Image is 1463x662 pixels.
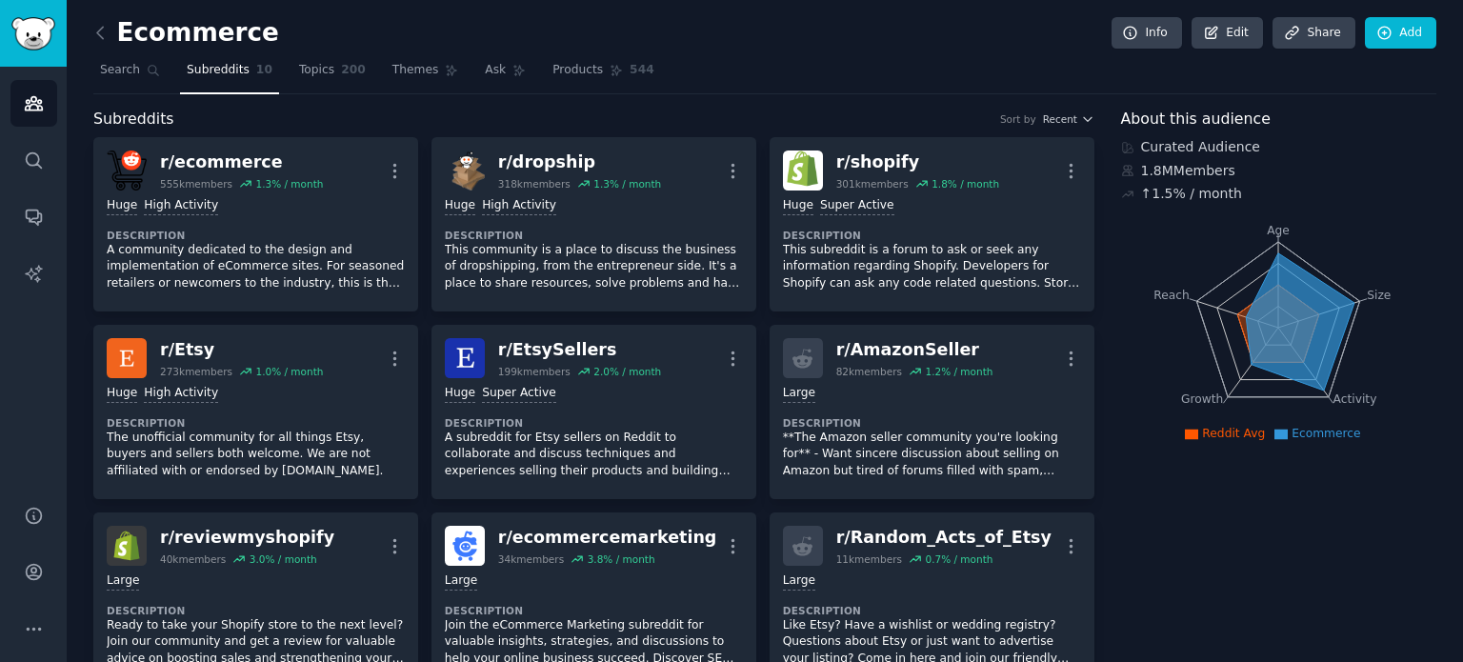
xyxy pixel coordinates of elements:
div: r/ ecommercemarketing [498,526,717,550]
div: r/ EtsySellers [498,338,661,362]
div: r/ reviewmyshopify [160,526,334,550]
span: About this audience [1121,108,1271,131]
div: Huge [783,197,813,215]
div: 1.8M Members [1121,161,1437,181]
p: A subreddit for Etsy sellers on Reddit to collaborate and discuss techniques and experiences sell... [445,430,743,480]
span: Subreddits [93,108,174,131]
tspan: Activity [1333,392,1376,406]
a: Topics200 [292,55,372,94]
a: Edit [1192,17,1263,50]
img: shopify [783,150,823,191]
span: Topics [299,62,334,79]
dt: Description [107,229,405,242]
div: Large [783,572,815,591]
a: r/AmazonSeller82kmembers1.2% / monthLargeDescription**The Amazon seller community you're looking ... [770,325,1094,499]
div: High Activity [144,197,218,215]
dt: Description [107,604,405,617]
div: 34k members [498,552,564,566]
div: Huge [445,385,475,403]
span: Ask [485,62,506,79]
a: dropshipr/dropship318kmembers1.3% / monthHugeHigh ActivityDescriptionThis community is a place to... [431,137,756,311]
div: r/ ecommerce [160,150,323,174]
dt: Description [445,604,743,617]
img: EtsySellers [445,338,485,378]
div: r/ Random_Acts_of_Etsy [836,526,1052,550]
span: Recent [1043,112,1077,126]
span: Ecommerce [1292,427,1360,440]
div: 1.3 % / month [255,177,323,191]
a: ecommercer/ecommerce555kmembers1.3% / monthHugeHigh ActivityDescriptionA community dedicated to t... [93,137,418,311]
div: 40k members [160,552,226,566]
div: 1.0 % / month [255,365,323,378]
div: Huge [445,197,475,215]
div: r/ dropship [498,150,661,174]
p: This community is a place to discuss the business of dropshipping, from the entrepreneur side. It... [445,242,743,292]
div: 555k members [160,177,232,191]
p: A community dedicated to the design and implementation of eCommerce sites. For seasoned retailers... [107,242,405,292]
a: Info [1112,17,1182,50]
div: Large [445,572,477,591]
div: 3.0 % / month [250,552,317,566]
a: EtsySellersr/EtsySellers199kmembers2.0% / monthHugeSuper ActiveDescriptionA subreddit for Etsy se... [431,325,756,499]
a: shopifyr/shopify301kmembers1.8% / monthHugeSuper ActiveDescriptionThis subreddit is a forum to as... [770,137,1094,311]
p: The unofficial community for all things Etsy, buyers and sellers both welcome. We are not affilia... [107,430,405,480]
button: Recent [1043,112,1094,126]
a: Share [1273,17,1354,50]
div: Huge [107,197,137,215]
tspan: Age [1267,224,1290,237]
span: Search [100,62,140,79]
p: **The Amazon seller community you're looking for** - Want sincere discussion about selling on Ama... [783,430,1081,480]
span: Themes [392,62,439,79]
a: Products544 [546,55,660,94]
span: 10 [256,62,272,79]
span: 200 [341,62,366,79]
img: dropship [445,150,485,191]
div: 199k members [498,365,571,378]
div: High Activity [144,385,218,403]
div: r/ Etsy [160,338,323,362]
div: Huge [107,385,137,403]
dt: Description [445,229,743,242]
tspan: Size [1367,288,1391,301]
div: 273k members [160,365,232,378]
tspan: Reach [1153,288,1190,301]
a: Search [93,55,167,94]
a: Themes [386,55,466,94]
div: Super Active [482,385,556,403]
div: Large [107,572,139,591]
dt: Description [783,229,1081,242]
dt: Description [783,416,1081,430]
div: 318k members [498,177,571,191]
div: 1.8 % / month [932,177,999,191]
span: 544 [630,62,654,79]
a: Ask [478,55,532,94]
div: 301k members [836,177,909,191]
div: High Activity [482,197,556,215]
img: reviewmyshopify [107,526,147,566]
div: r/ AmazonSeller [836,338,993,362]
div: Sort by [1000,112,1036,126]
div: 0.7 % / month [925,552,992,566]
tspan: Growth [1181,392,1223,406]
a: Subreddits10 [180,55,279,94]
img: ecommerce [107,150,147,191]
dt: Description [783,604,1081,617]
span: Reddit Avg [1202,427,1265,440]
div: r/ shopify [836,150,999,174]
div: Super Active [820,197,894,215]
img: GummySearch logo [11,17,55,50]
a: Add [1365,17,1436,50]
img: Etsy [107,338,147,378]
div: 1.3 % / month [593,177,661,191]
h2: Ecommerce [93,18,279,49]
div: 2.0 % / month [593,365,661,378]
div: 82k members [836,365,902,378]
dt: Description [107,416,405,430]
a: Etsyr/Etsy273kmembers1.0% / monthHugeHigh ActivityDescriptionThe unofficial community for all thi... [93,325,418,499]
dt: Description [445,416,743,430]
span: Products [552,62,603,79]
img: ecommercemarketing [445,526,485,566]
div: 11k members [836,552,902,566]
div: 1.2 % / month [925,365,992,378]
span: Subreddits [187,62,250,79]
